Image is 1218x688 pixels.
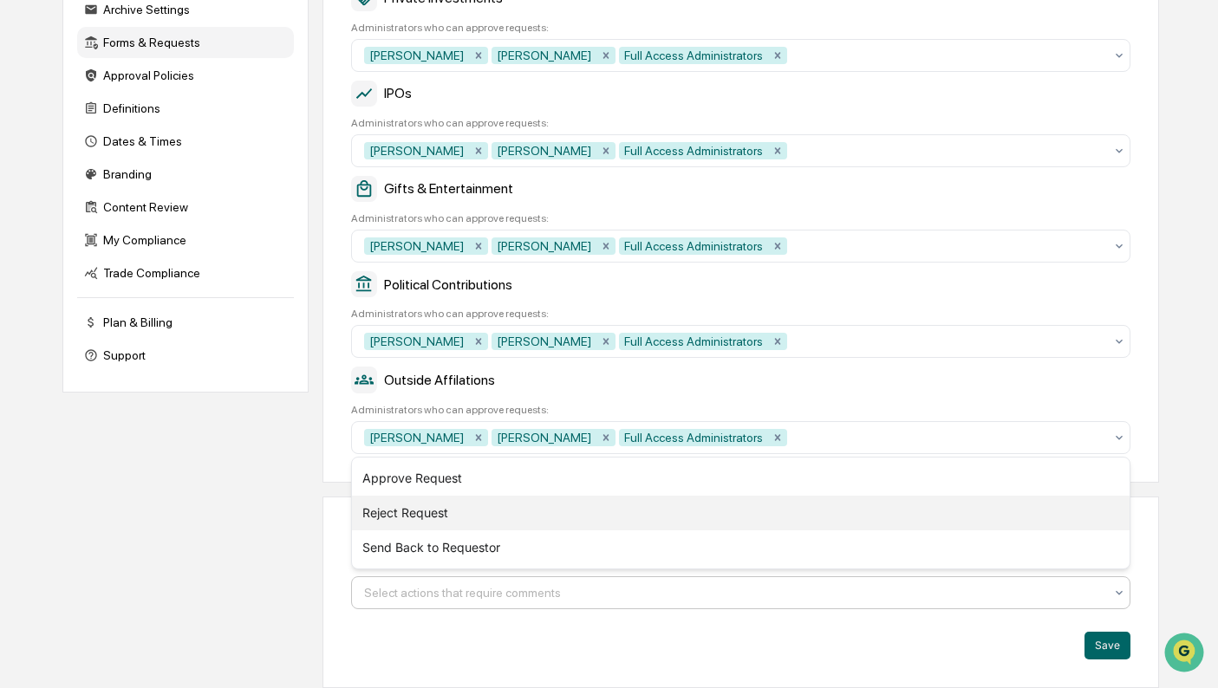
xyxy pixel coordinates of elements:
[596,237,616,255] div: Remove Matthew Samek
[364,47,469,64] div: [PERSON_NAME]
[59,150,219,164] div: We're available if you need us!
[351,308,1130,320] div: Administrators who can approve requests:
[1163,631,1209,678] iframe: Open customer support
[17,36,316,64] p: How can we help?
[77,60,294,91] div: Approval Policies
[768,333,787,350] div: Remove Full Access Administrators
[768,237,787,255] div: Remove Full Access Administrators
[619,429,768,446] div: Full Access Administrators
[492,333,596,350] div: [PERSON_NAME]
[364,429,469,446] div: [PERSON_NAME]
[596,429,616,446] div: Remove Matthew Samek
[469,429,488,446] div: Remove Nicole Murphey
[768,429,787,446] div: Remove Full Access Administrators
[469,333,488,350] div: Remove Nicole Murphey
[469,47,488,64] div: Remove Nicole Murphey
[596,47,616,64] div: Remove Matthew Samek
[352,461,1130,496] div: Approve Request
[17,253,31,267] div: 🔎
[143,218,215,236] span: Attestations
[1084,632,1130,659] button: Save
[122,293,210,307] a: Powered byPylon
[17,220,31,234] div: 🖐️
[469,237,488,255] div: Remove Nicole Murphey
[619,47,768,64] div: Full Access Administrators
[77,307,294,338] div: Plan & Billing
[126,220,140,234] div: 🗄️
[77,93,294,124] div: Definitions
[77,27,294,58] div: Forms & Requests
[77,159,294,190] div: Branding
[77,257,294,289] div: Trade Compliance
[768,142,787,159] div: Remove Full Access Administrators
[77,126,294,157] div: Dates & Times
[295,138,316,159] button: Start new chat
[492,47,596,64] div: [PERSON_NAME]
[10,211,119,243] a: 🖐️Preclearance
[351,22,1130,34] div: Administrators who can approve requests:
[619,333,768,350] div: Full Access Administrators
[492,429,596,446] div: [PERSON_NAME]
[352,496,1130,530] div: Reject Request
[364,333,469,350] div: [PERSON_NAME]
[173,294,210,307] span: Pylon
[768,47,787,64] div: Remove Full Access Administrators
[469,142,488,159] div: Remove Nicole Murphey
[492,237,596,255] div: [PERSON_NAME]
[17,133,49,164] img: 1746055101610-c473b297-6a78-478c-a979-82029cc54cd1
[119,211,222,243] a: 🗄️Attestations
[351,271,1130,297] div: Political Contributions
[351,367,1130,393] div: Outside Affilations
[352,530,1130,565] div: Send Back to Requestor
[10,244,116,276] a: 🔎Data Lookup
[77,224,294,256] div: My Compliance
[351,117,1130,129] div: Administrators who can approve requests:
[619,142,768,159] div: Full Access Administrators
[364,142,469,159] div: [PERSON_NAME]
[351,404,1130,416] div: Administrators who can approve requests:
[35,218,112,236] span: Preclearance
[364,237,469,255] div: [PERSON_NAME]
[77,340,294,371] div: Support
[492,142,596,159] div: [PERSON_NAME]
[59,133,284,150] div: Start new chat
[351,212,1130,224] div: Administrators who can approve requests:
[596,142,616,159] div: Remove Matthew Samek
[619,237,768,255] div: Full Access Administrators
[596,333,616,350] div: Remove Matthew Samek
[77,191,294,223] div: Content Review
[351,176,1130,202] div: Gifts & Entertainment
[35,251,109,269] span: Data Lookup
[351,81,1130,107] div: IPOs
